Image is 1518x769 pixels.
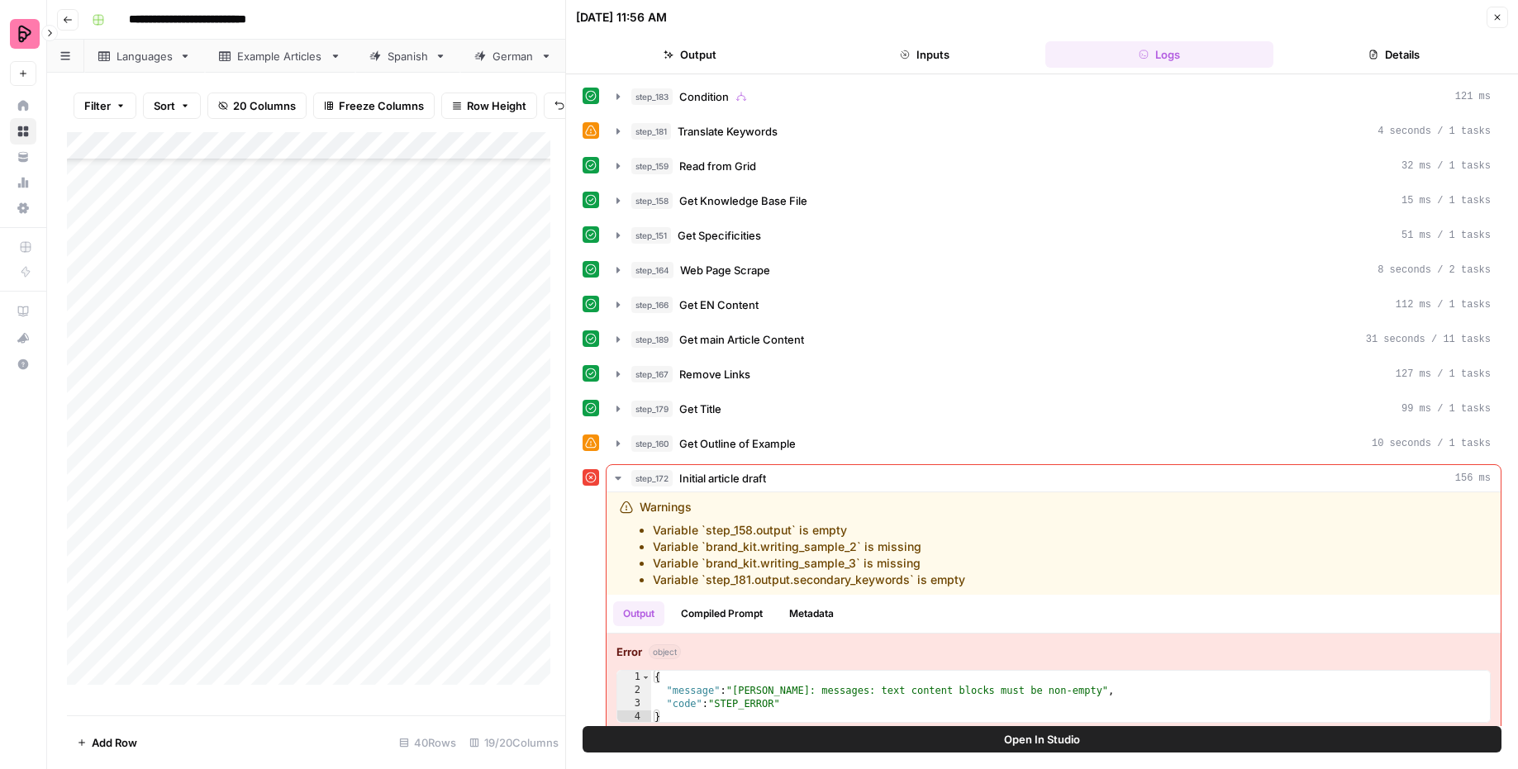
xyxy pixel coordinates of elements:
span: Row Height [467,97,526,114]
button: Freeze Columns [313,93,435,119]
div: 156 ms [607,492,1501,733]
button: What's new? [10,325,36,351]
button: 20 Columns [207,93,307,119]
div: 4 [617,710,651,724]
a: Settings [10,195,36,221]
span: Remove Links [679,366,750,382]
span: 8 seconds / 2 tasks [1378,263,1491,278]
button: 10 seconds / 1 tasks [607,430,1501,457]
button: Compiled Prompt [671,601,773,626]
a: Languages [84,40,205,73]
li: Variable `brand_kit.writing_sample_3` is missing [653,555,965,572]
span: Get EN Content [679,297,759,313]
div: Languages [117,48,173,64]
span: step_172 [631,470,673,487]
span: Add Row [92,734,137,751]
span: Initial article draft [679,470,766,487]
a: Home [10,93,36,119]
span: step_160 [631,435,673,452]
span: 156 ms [1455,471,1491,486]
div: 19/20 Columns [463,729,565,756]
button: Logs [1045,41,1273,68]
button: 31 seconds / 11 tasks [607,326,1501,353]
li: Variable `brand_kit.writing_sample_2` is missing [653,539,965,555]
button: Output [576,41,804,68]
a: AirOps Academy [10,298,36,325]
button: Sort [143,93,201,119]
span: step_167 [631,366,673,382]
span: step_158 [631,192,673,209]
strong: Error [616,643,642,660]
span: 32 ms / 1 tasks [1401,159,1491,173]
button: 99 ms / 1 tasks [607,396,1501,422]
span: Get Knowledge Base File [679,192,807,209]
button: Details [1280,41,1508,68]
button: Help + Support [10,351,36,377]
button: Inputs [811,41,1039,68]
div: Warnings [640,499,965,588]
span: object [649,644,681,659]
a: Browse [10,118,36,145]
span: step_159 [631,158,673,174]
button: Add Row [67,729,147,756]
span: Translate Keywords [678,123,778,140]
span: 127 ms / 1 tasks [1396,367,1491,382]
button: 51 ms / 1 tasks [607,222,1501,249]
button: 15 ms / 1 tasks [607,188,1501,214]
button: Open In Studio [583,726,1501,752]
button: 156 ms [607,465,1501,491]
span: 112 ms / 1 tasks [1396,297,1491,312]
div: Example Articles [237,48,323,64]
span: 121 ms [1455,89,1491,104]
span: Sort [154,97,175,114]
span: step_181 [631,123,671,140]
button: Row Height [441,93,537,119]
div: [DATE] 11:56 AM [576,9,667,26]
div: 1 [617,671,651,684]
button: 127 ms / 1 tasks [607,361,1501,387]
span: 99 ms / 1 tasks [1401,401,1491,416]
a: Spanish [355,40,460,73]
span: 51 ms / 1 tasks [1401,228,1491,243]
button: Metadata [779,601,844,626]
span: step_164 [631,262,673,278]
span: 10 seconds / 1 tasks [1372,436,1491,451]
div: 2 [617,684,651,697]
li: Variable `step_181.output.secondary_keywords` is empty [653,572,965,588]
span: Get main Article Content [679,331,804,348]
span: Get Title [679,401,721,417]
span: Filter [84,97,111,114]
a: Usage [10,169,36,196]
div: Spanish [388,48,428,64]
button: Workspace: Preply [10,13,36,55]
span: step_179 [631,401,673,417]
div: What's new? [11,325,36,350]
img: Preply Logo [10,19,40,49]
span: step_183 [631,88,673,105]
button: 8 seconds / 2 tasks [607,257,1501,283]
a: German [460,40,566,73]
span: Freeze Columns [339,97,424,114]
a: Example Articles [205,40,355,73]
span: 4 seconds / 1 tasks [1378,124,1491,139]
button: 121 ms [607,83,1501,110]
a: Your Data [10,144,36,170]
div: 3 [617,697,651,710]
span: Get Specificities [678,227,761,244]
span: step_151 [631,227,671,244]
div: German [493,48,534,64]
li: Variable `step_158.output` is empty [653,522,965,539]
span: Toggle code folding, rows 1 through 4 [641,671,650,684]
span: Web Page Scrape [680,262,770,278]
button: Output [613,601,664,626]
button: 112 ms / 1 tasks [607,292,1501,318]
button: 32 ms / 1 tasks [607,153,1501,179]
button: 4 seconds / 1 tasks [607,118,1501,145]
span: Open In Studio [1004,731,1080,748]
span: 20 Columns [233,97,296,114]
span: step_166 [631,297,673,313]
button: Filter [74,93,136,119]
span: step_189 [631,331,673,348]
span: Get Outline of Example [679,435,796,452]
span: 31 seconds / 11 tasks [1366,332,1491,347]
